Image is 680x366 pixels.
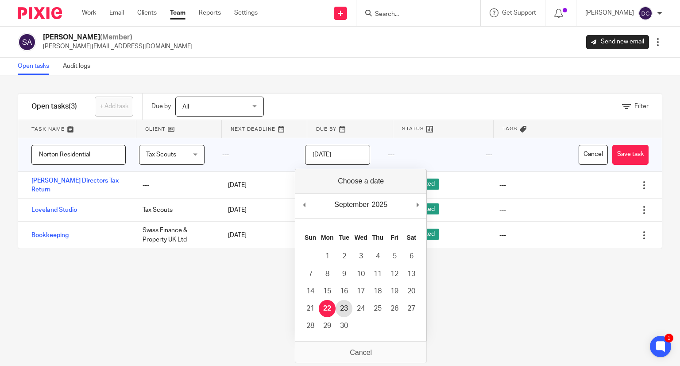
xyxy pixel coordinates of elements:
[319,317,336,335] button: 29
[499,206,506,214] div: ---
[31,145,126,165] input: Task name
[151,102,171,111] p: Due by
[336,248,352,265] button: 2
[300,198,309,211] button: Previous Month
[109,8,124,17] a: Email
[336,265,352,283] button: 9
[369,248,386,265] button: 4
[134,222,219,249] div: Swiss Finance & Property UK Ltd
[406,234,416,241] abbr: Saturday
[352,300,369,317] button: 24
[319,283,336,300] button: 15
[95,97,133,117] a: + Add task
[319,265,336,283] button: 8
[502,10,536,16] span: Get Support
[333,198,370,211] div: September
[352,248,369,265] button: 3
[319,300,336,317] button: 22
[18,58,56,75] a: Open tasks
[355,234,367,241] abbr: Wednesday
[199,8,221,17] a: Reports
[638,6,653,20] img: svg%3E
[499,231,506,240] div: ---
[219,226,305,244] div: [DATE]
[213,138,296,171] div: ---
[386,283,403,300] button: 19
[31,207,77,213] a: Loveland Studio
[302,283,319,300] button: 14
[369,283,386,300] button: 18
[82,8,96,17] a: Work
[134,176,219,194] div: ---
[336,283,352,300] button: 16
[634,103,649,109] span: Filter
[371,198,389,211] div: 2025
[134,201,219,219] div: Tax Scouts
[665,334,673,343] div: 1
[305,234,316,241] abbr: Sunday
[31,232,69,238] a: Bookkeeping
[352,265,369,283] button: 10
[170,8,185,17] a: Team
[137,8,157,17] a: Clients
[182,104,189,110] span: All
[403,283,420,300] button: 20
[43,33,193,42] h2: [PERSON_NAME]
[403,300,420,317] button: 27
[374,11,454,19] input: Search
[219,201,305,219] div: [DATE]
[63,58,97,75] a: Audit logs
[31,178,119,193] a: [PERSON_NAME] Directors Tax Return
[43,42,193,51] p: [PERSON_NAME][EMAIL_ADDRESS][DOMAIN_NAME]
[18,33,36,51] img: svg%3E
[352,283,369,300] button: 17
[502,125,518,132] span: Tags
[499,181,506,190] div: ---
[321,234,333,241] abbr: Monday
[302,317,319,335] button: 28
[18,7,62,19] img: Pixie
[386,265,403,283] button: 12
[379,138,476,171] div: ---
[372,234,383,241] abbr: Thursday
[413,198,422,211] button: Next Month
[369,300,386,317] button: 25
[390,234,398,241] abbr: Friday
[386,248,403,265] button: 5
[305,145,370,165] input: Use the arrow keys to pick a date
[319,248,336,265] button: 1
[386,300,403,317] button: 26
[585,8,634,17] p: [PERSON_NAME]
[100,34,132,41] span: (Member)
[336,317,352,335] button: 30
[302,265,319,283] button: 7
[403,265,420,283] button: 13
[369,265,386,283] button: 11
[402,125,424,132] span: Status
[69,103,77,110] span: (3)
[219,176,305,194] div: [DATE]
[477,138,574,171] div: ---
[146,152,176,158] span: Tax Scouts
[302,300,319,317] button: 21
[339,234,349,241] abbr: Tuesday
[336,300,352,317] button: 23
[579,145,608,165] button: Cancel
[31,102,77,111] h1: Open tasks
[586,35,649,49] a: Send new email
[234,8,258,17] a: Settings
[612,145,649,165] button: Save task
[403,248,420,265] button: 6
